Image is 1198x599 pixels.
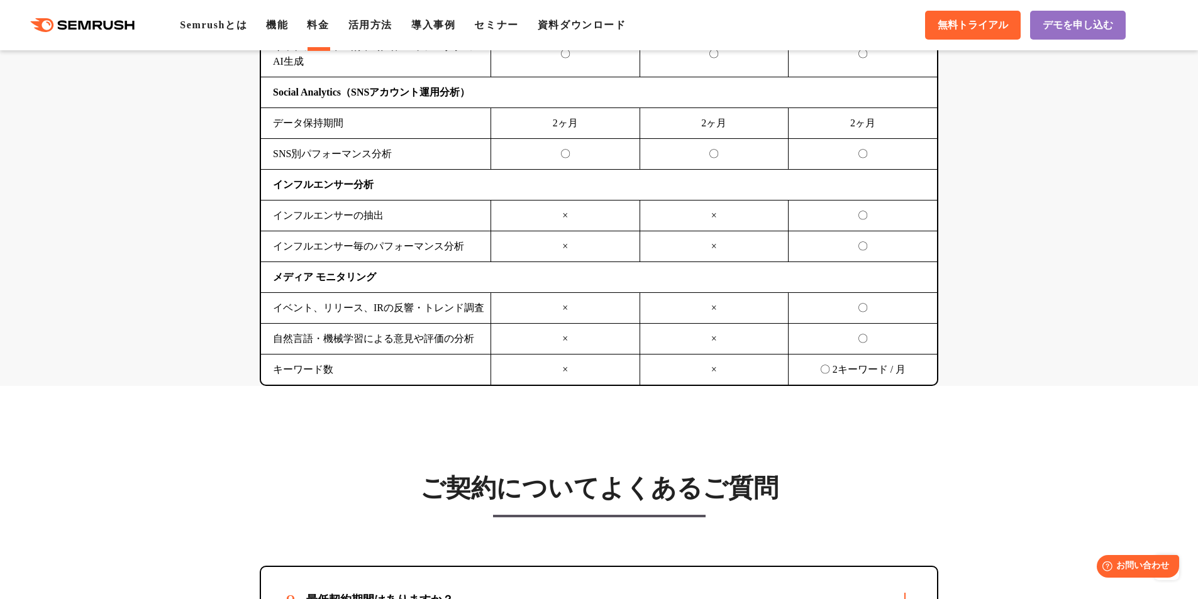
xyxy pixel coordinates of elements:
[491,139,640,170] td: 〇
[348,19,392,30] a: 活用方法
[925,11,1021,40] a: 無料トライアル
[640,293,789,324] td: ×
[789,31,938,77] td: 〇
[491,201,640,231] td: ×
[266,19,288,30] a: 機能
[640,201,789,231] td: ×
[491,231,640,262] td: ×
[1043,19,1113,32] span: デモを申し込む
[640,108,789,139] td: 2ヶ月
[640,31,789,77] td: 〇
[789,108,938,139] td: 2ヶ月
[261,108,491,139] td: データ保持期間
[261,231,491,262] td: インフルエンサー毎のパフォーマンス分析
[1030,11,1126,40] a: デモを申し込む
[491,324,640,354] td: ×
[789,201,938,231] td: 〇
[789,293,938,324] td: 〇
[640,139,789,170] td: 〇
[261,139,491,170] td: SNS別パフォーマンス分析
[491,354,640,385] td: ×
[538,19,626,30] a: 資料ダウンロード
[938,19,1008,32] span: 無料トライアル
[260,473,938,504] h3: ご契約についてよくあるご質問
[789,354,938,385] td: 〇 2キーワード / 月
[640,324,789,354] td: ×
[640,231,789,262] td: ×
[1086,550,1184,585] iframe: Help widget launcher
[273,179,374,190] b: インフルエンサー分析
[307,19,329,30] a: 料金
[180,19,247,30] a: Semrushとは
[491,31,640,77] td: 〇
[789,139,938,170] td: 〇
[273,272,376,282] b: メディア モニタリング
[261,201,491,231] td: インフルエンサーの抽出
[491,293,640,324] td: ×
[273,87,470,97] b: Social Analytics（SNSアカウント運用分析）
[261,31,491,77] td: キャプション、画像、動画、ハッシュタグのAI生成
[640,354,789,385] td: ×
[789,231,938,262] td: 〇
[474,19,518,30] a: セミナー
[789,324,938,354] td: 〇
[261,324,491,354] td: 自然言語・機械学習による意見や評価の分析
[261,293,491,324] td: イベント、リリース、IRの反響・トレンド調査
[411,19,455,30] a: 導入事例
[491,108,640,139] td: 2ヶ月
[261,354,491,385] td: キーワード数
